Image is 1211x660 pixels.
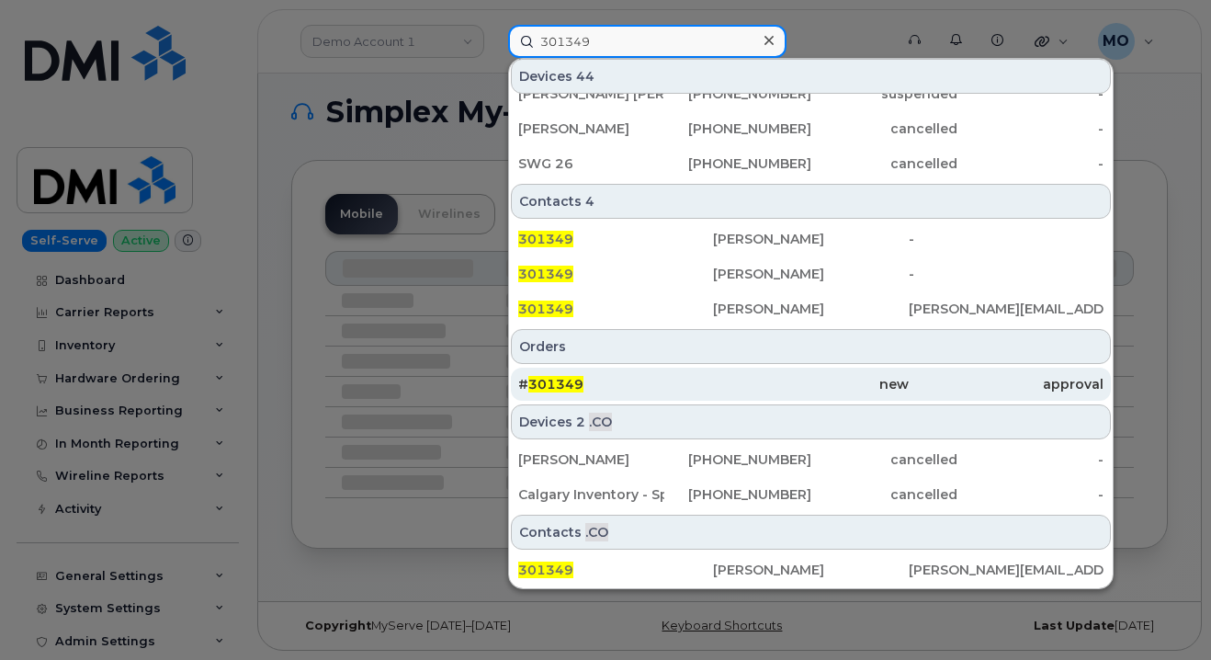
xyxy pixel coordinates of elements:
[511,112,1111,145] a: [PERSON_NAME][PHONE_NUMBER]cancelled-
[511,368,1111,401] a: #301349newapproval
[909,265,1103,283] div: -
[713,375,908,393] div: new
[589,413,612,431] span: .CO
[511,515,1111,550] div: Contacts
[511,184,1111,219] div: Contacts
[518,119,664,138] div: [PERSON_NAME]
[511,553,1111,586] a: 301349[PERSON_NAME][PERSON_NAME][EMAIL_ADDRESS][PERSON_NAME][DOMAIN_NAME]
[528,376,583,393] span: 301349
[511,292,1111,325] a: 301349[PERSON_NAME][PERSON_NAME][EMAIL_ADDRESS][PERSON_NAME][DOMAIN_NAME]
[664,450,810,469] div: [PHONE_NUMBER]
[909,230,1103,248] div: -
[511,329,1111,364] div: Orders
[511,443,1111,476] a: [PERSON_NAME][PHONE_NUMBER]cancelled-
[811,485,957,504] div: cancelled
[811,85,957,103] div: suspended
[957,119,1103,138] div: -
[909,300,1103,318] div: [PERSON_NAME][EMAIL_ADDRESS][PERSON_NAME][DOMAIN_NAME]
[518,301,573,317] span: 301349
[957,85,1103,103] div: -
[518,85,664,103] div: [PERSON_NAME] [PERSON_NAME]
[518,154,664,173] div: SWG 26
[511,478,1111,511] a: Calgary Inventory - Spare[PHONE_NUMBER]cancelled-
[576,67,594,85] span: 44
[511,222,1111,256] a: 301349[PERSON_NAME]-
[518,485,664,504] div: Calgary Inventory - Spare
[585,523,608,541] span: .CO
[511,77,1111,110] a: [PERSON_NAME] [PERSON_NAME][PHONE_NUMBER]suspended-
[518,450,664,469] div: [PERSON_NAME]
[664,119,810,138] div: [PHONE_NUMBER]
[957,154,1103,173] div: -
[664,85,810,103] div: [PHONE_NUMBER]
[511,404,1111,439] div: Devices
[909,561,1103,579] div: [PERSON_NAME][EMAIL_ADDRESS][PERSON_NAME][DOMAIN_NAME]
[518,266,573,282] span: 301349
[518,231,573,247] span: 301349
[811,154,957,173] div: cancelled
[811,119,957,138] div: cancelled
[585,192,594,211] span: 4
[713,265,908,283] div: [PERSON_NAME]
[909,375,1103,393] div: approval
[576,413,585,431] span: 2
[664,485,810,504] div: [PHONE_NUMBER]
[518,375,713,393] div: #
[713,300,908,318] div: [PERSON_NAME]
[713,561,908,579] div: [PERSON_NAME]
[518,562,573,578] span: 301349
[957,450,1103,469] div: -
[664,154,810,173] div: [PHONE_NUMBER]
[511,257,1111,290] a: 301349[PERSON_NAME]-
[511,59,1111,94] div: Devices
[811,450,957,469] div: cancelled
[713,230,908,248] div: [PERSON_NAME]
[511,147,1111,180] a: SWG 26[PHONE_NUMBER]cancelled-
[957,485,1103,504] div: -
